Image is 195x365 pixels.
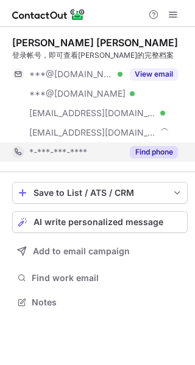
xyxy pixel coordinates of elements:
span: Add to email campaign [33,246,130,256]
span: ***@[DOMAIN_NAME] [29,88,126,99]
img: ContactOut v5.3.10 [12,7,85,22]
span: [EMAIL_ADDRESS][DOMAIN_NAME] [29,127,156,138]
div: [PERSON_NAME] [PERSON_NAME] [12,36,178,49]
div: Save to List / ATS / CRM [34,188,166,198]
span: ***@[DOMAIN_NAME] [29,69,113,80]
button: Reveal Button [130,146,178,158]
span: [EMAIL_ADDRESS][DOMAIN_NAME] [29,108,156,119]
span: Find work email [32,273,183,283]
button: Find work email [12,269,188,287]
div: 登录帐号，即可查看[PERSON_NAME]的完整档案 [12,50,188,61]
span: AI write personalized message [34,217,163,227]
button: Notes [12,294,188,311]
button: AI write personalized message [12,211,188,233]
button: save-profile-one-click [12,182,188,204]
span: Notes [32,297,183,308]
button: Add to email campaign [12,240,188,262]
button: Reveal Button [130,68,178,80]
